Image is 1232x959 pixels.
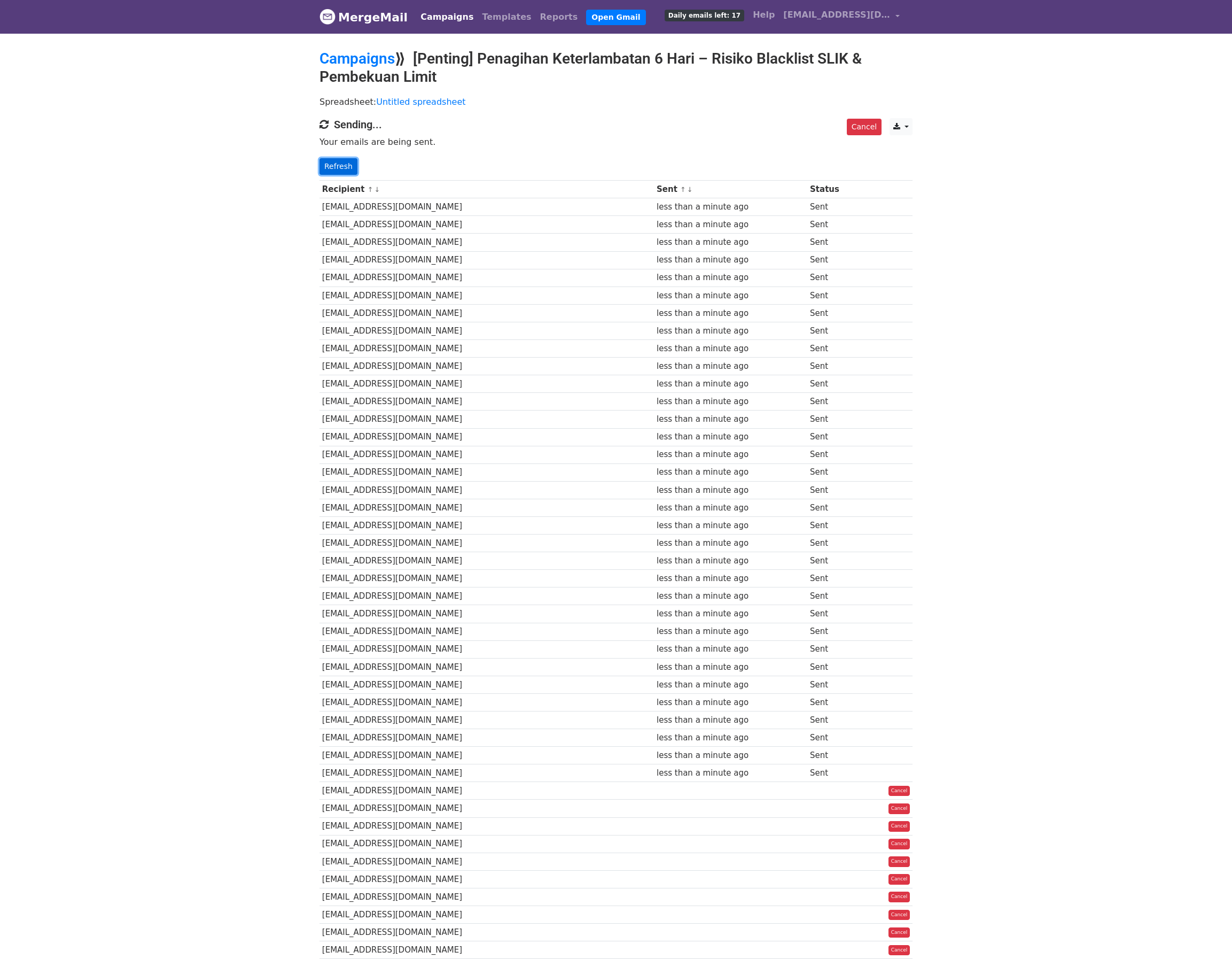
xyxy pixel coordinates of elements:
[319,96,913,107] p: Spreadsheet:
[657,697,805,709] div: less than a minute ago
[888,839,910,849] a: Cancel
[657,555,805,567] div: less than a minute ago
[657,590,805,602] div: less than a minute ago
[807,287,862,304] td: Sent
[319,516,654,534] td: [EMAIL_ADDRESS][DOMAIN_NAME]
[319,181,654,198] th: Recipient
[807,411,862,428] td: Sent
[807,658,862,676] td: Sent
[680,185,686,194] a: ↑
[319,50,913,86] h2: ⟫ [Penting] Penagihan Keterlambatan 6 Hari – Risiko Blacklist SLIK & Pembekuan Limit
[807,570,862,587] td: Sent
[888,786,910,796] a: Cancel
[657,343,805,355] div: less than a minute ago
[319,463,654,481] td: [EMAIL_ADDRESS][DOMAIN_NAME]
[888,821,910,832] a: Cancel
[807,216,862,234] td: Sent
[319,800,654,817] td: [EMAIL_ADDRESS][DOMAIN_NAME]
[657,378,805,390] div: less than a minute ago
[319,118,913,131] h4: Sending...
[807,428,862,446] td: Sent
[319,287,654,304] td: [EMAIL_ADDRESS][DOMAIN_NAME]
[319,446,654,463] td: [EMAIL_ADDRESS][DOMAIN_NAME]
[657,502,805,514] div: less than a minute ago
[319,340,654,358] td: [EMAIL_ADDRESS][DOMAIN_NAME]
[319,198,654,216] td: [EMAIL_ADDRESS][DOMAIN_NAME]
[888,803,910,814] a: Cancel
[807,446,862,463] td: Sent
[657,484,805,497] div: less than a minute ago
[319,658,654,676] td: [EMAIL_ADDRESS][DOMAIN_NAME]
[319,251,654,269] td: [EMAIL_ADDRESS][DOMAIN_NAME]
[319,623,654,640] td: [EMAIL_ADDRESS][DOMAIN_NAME]
[807,393,862,411] td: Sent
[319,499,654,516] td: [EMAIL_ADDRESS][DOMAIN_NAME]
[319,870,654,888] td: [EMAIL_ADDRESS][DOMAIN_NAME]
[807,711,862,729] td: Sent
[807,234,862,251] td: Sent
[319,711,654,729] td: [EMAIL_ADDRESS][DOMAIN_NAME]
[657,413,805,426] div: less than a minute ago
[536,6,582,28] a: Reports
[657,307,805,320] div: less than a minute ago
[1179,908,1232,959] iframe: Chat Widget
[657,254,805,266] div: less than a minute ago
[319,411,654,428] td: [EMAIL_ADDRESS][DOMAIN_NAME]
[657,714,805,726] div: less than a minute ago
[888,927,910,938] a: Cancel
[807,340,862,358] td: Sent
[374,185,380,194] a: ↓
[807,623,862,640] td: Sent
[319,817,654,835] td: [EMAIL_ADDRESS][DOMAIN_NAME]
[319,269,654,287] td: [EMAIL_ADDRESS][DOMAIN_NAME]
[319,906,654,924] td: [EMAIL_ADDRESS][DOMAIN_NAME]
[478,6,535,28] a: Templates
[657,732,805,744] div: less than a minute ago
[888,874,910,885] a: Cancel
[319,764,654,782] td: [EMAIL_ADDRESS][DOMAIN_NAME]
[319,50,395,67] a: Campaigns
[319,9,336,25] img: MergeMail logo
[888,892,910,902] a: Cancel
[888,910,910,921] a: Cancel
[807,181,862,198] th: Status
[807,499,862,516] td: Sent
[319,552,654,570] td: [EMAIL_ADDRESS][DOMAIN_NAME]
[807,375,862,393] td: Sent
[657,625,805,638] div: less than a minute ago
[665,10,744,21] span: Daily emails left: 17
[657,520,805,532] div: less than a minute ago
[807,535,862,552] td: Sent
[319,216,654,234] td: [EMAIL_ADDRESS][DOMAIN_NAME]
[416,6,478,28] a: Campaigns
[319,888,654,906] td: [EMAIL_ADDRESS][DOMAIN_NAME]
[319,587,654,605] td: [EMAIL_ADDRESS][DOMAIN_NAME]
[807,322,862,339] td: Sent
[807,747,862,764] td: Sent
[657,661,805,674] div: less than a minute ago
[319,693,654,711] td: [EMAIL_ADDRESS][DOMAIN_NAME]
[660,4,748,26] a: Daily emails left: 17
[319,782,654,800] td: [EMAIL_ADDRESS][DOMAIN_NAME]
[319,358,654,375] td: [EMAIL_ADDRESS][DOMAIN_NAME]
[319,428,654,446] td: [EMAIL_ADDRESS][DOMAIN_NAME]
[319,835,654,853] td: [EMAIL_ADDRESS][DOMAIN_NAME]
[586,10,645,25] a: Open Gmail
[657,396,805,408] div: less than a minute ago
[807,693,862,711] td: Sent
[748,4,779,26] a: Help
[319,234,654,251] td: [EMAIL_ADDRESS][DOMAIN_NAME]
[807,198,862,216] td: Sent
[319,481,654,499] td: [EMAIL_ADDRESS][DOMAIN_NAME]
[657,679,805,691] div: less than a minute ago
[319,158,357,175] a: Refresh
[807,640,862,658] td: Sent
[657,325,805,337] div: less than a minute ago
[807,729,862,747] td: Sent
[657,219,805,231] div: less than a minute ago
[319,640,654,658] td: [EMAIL_ADDRESS][DOMAIN_NAME]
[319,924,654,941] td: [EMAIL_ADDRESS][DOMAIN_NAME]
[807,269,862,287] td: Sent
[319,941,654,959] td: [EMAIL_ADDRESS][DOMAIN_NAME]
[657,236,805,249] div: less than a minute ago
